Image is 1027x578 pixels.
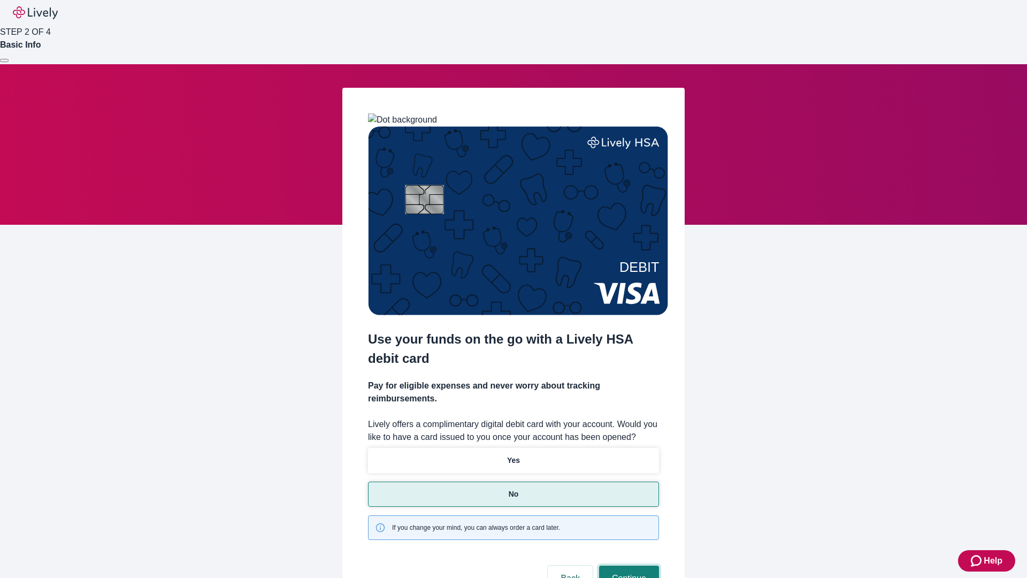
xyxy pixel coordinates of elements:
p: Yes [507,455,520,466]
img: Lively [13,6,58,19]
svg: Zendesk support icon [971,554,984,567]
button: Yes [368,448,659,473]
p: No [509,489,519,500]
h2: Use your funds on the go with a Lively HSA debit card [368,330,659,368]
img: Debit card [368,126,668,315]
button: No [368,482,659,507]
span: Help [984,554,1002,567]
span: If you change your mind, you can always order a card later. [392,523,560,533]
label: Lively offers a complimentary digital debit card with your account. Would you like to have a card... [368,418,659,444]
img: Dot background [368,113,437,126]
h4: Pay for eligible expenses and never worry about tracking reimbursements. [368,379,659,405]
button: Zendesk support iconHelp [958,550,1015,572]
